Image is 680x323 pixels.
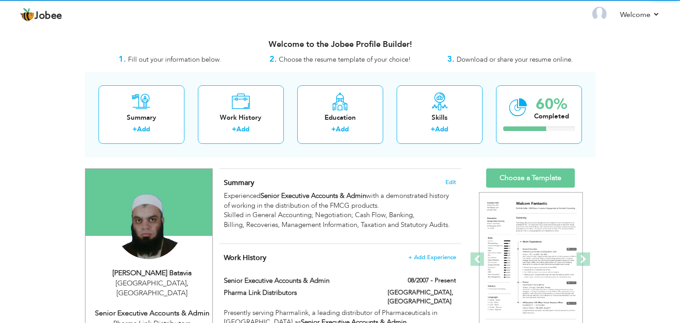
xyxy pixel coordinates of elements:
label: + [133,125,137,134]
label: [GEOGRAPHIC_DATA], [GEOGRAPHIC_DATA] [388,288,456,306]
div: 60% [534,97,569,112]
a: Choose a Template [486,168,575,188]
span: Choose the resume template of your choice! [279,55,411,64]
img: Profile Img [592,7,607,21]
label: + [331,125,336,134]
span: Download or share your resume online. [457,55,573,64]
div: Education [304,113,376,122]
a: Add [137,125,150,134]
strong: 2. [269,54,277,65]
div: Work History [205,113,277,122]
span: Summary [224,178,254,188]
label: Senior Executive Accounts & Admin [224,276,374,285]
label: + [232,125,236,134]
span: Edit [445,179,456,185]
div: Completed [534,112,569,121]
h4: This helps to show the companies you have worked for. [224,253,456,262]
a: Add [336,125,349,134]
span: Work History [224,253,266,263]
div: Senior Executive Accounts & Admin [92,308,212,319]
img: jobee.io [20,8,34,22]
a: Jobee [20,8,62,22]
label: + [431,125,435,134]
a: Welcome [620,9,660,20]
a: Add [435,125,448,134]
strong: 3. [447,54,454,65]
span: Jobee [34,11,62,21]
div: Skills [404,113,475,122]
strong: 1. [119,54,126,65]
label: Pharma Link Distributors [224,288,374,298]
span: , [187,278,188,288]
img: Abdul Sattar Batavia [115,191,183,259]
div: [PERSON_NAME] Batavia [92,268,212,278]
label: 08/2007 - Present [408,276,456,285]
p: Experienced with a demonstrated history of working in the distribution of the FMCG products. Skil... [224,191,456,230]
span: Fill out your information below. [128,55,221,64]
a: Add [236,125,249,134]
h4: Adding a summary is a quick and easy way to highlight your experience and interests. [224,178,456,187]
strong: Senior [261,191,279,200]
div: Summary [106,113,177,122]
strong: Executive Accounts & Admin [281,191,366,200]
h3: Welcome to the Jobee Profile Builder! [85,40,595,49]
div: [GEOGRAPHIC_DATA] [GEOGRAPHIC_DATA] [92,278,212,299]
span: + Add Experience [408,254,456,260]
